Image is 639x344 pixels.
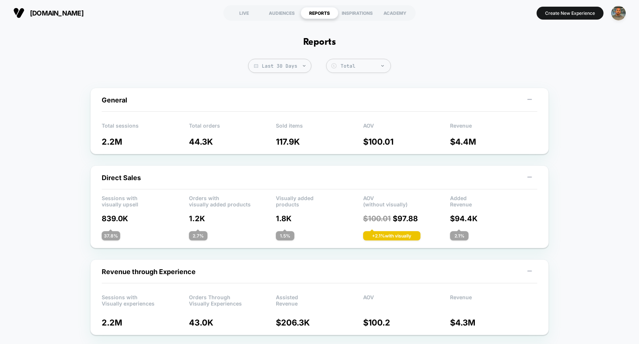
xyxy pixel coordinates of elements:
div: 1.5 % [276,231,294,240]
img: end [303,65,305,67]
span: Direct Sales [102,174,141,182]
p: Assisted Revenue [276,294,363,305]
p: $ 97.88 [363,214,450,223]
p: AOV (without visually) [363,195,450,206]
p: 1.2K [189,214,276,223]
p: Sold items [276,122,363,134]
p: Total sessions [102,122,189,134]
p: 2.2M [102,137,189,146]
span: $ 100.01 [363,214,391,223]
p: 2.2M [102,318,189,327]
button: [DOMAIN_NAME] [11,7,86,19]
button: ppic [609,6,628,21]
p: Orders with visually added products [189,195,276,206]
p: Revenue [450,122,537,134]
div: 2.7 % [189,231,207,240]
p: $ 100.2 [363,318,450,327]
img: end [381,65,384,67]
p: $ 94.4K [450,214,537,223]
p: AOV [363,122,450,134]
span: [DOMAIN_NAME] [30,9,84,17]
p: 1.8K [276,214,363,223]
div: 2.1 % [450,231,469,240]
p: Sessions with Visually experiences [102,294,189,305]
p: 43.0K [189,318,276,327]
img: calendar [254,64,258,68]
p: AOV [363,294,450,305]
div: Total [341,63,387,69]
p: 839.0K [102,214,189,223]
p: Revenue [450,294,537,305]
div: + 2.1 % with visually [363,231,420,240]
img: Visually logo [13,7,24,18]
p: Visually added products [276,195,363,206]
div: AUDIENCES [263,7,301,19]
p: $ 4.4M [450,137,537,146]
h1: Reports [303,37,336,48]
div: REPORTS [301,7,338,19]
p: $ 4.3M [450,318,537,327]
p: Added Revenue [450,195,537,206]
p: Total orders [189,122,276,134]
tspan: $ [333,64,335,68]
div: 37.8 % [102,231,120,240]
p: 44.3K [189,137,276,146]
div: ACADEMY [376,7,414,19]
p: 117.9K [276,137,363,146]
p: Sessions with visually upsell [102,195,189,206]
img: ppic [611,6,626,20]
button: Create New Experience [537,7,603,20]
p: Orders Through Visually Experiences [189,294,276,305]
div: LIVE [225,7,263,19]
p: $ 100.01 [363,137,450,146]
span: General [102,96,127,104]
p: $ 206.3K [276,318,363,327]
span: Revenue through Experience [102,268,196,276]
span: Last 30 Days [248,59,311,73]
div: INSPIRATIONS [338,7,376,19]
